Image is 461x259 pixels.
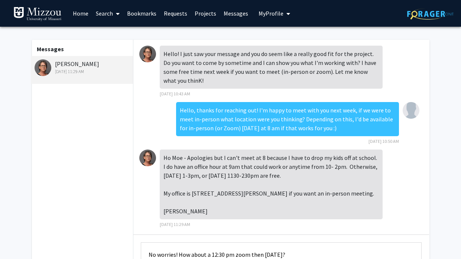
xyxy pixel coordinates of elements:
div: Ho Moe - Apologies but I can't meet at 8 because I have to drop my kids off at school. I do have ... [160,150,383,219]
img: Carolyn Orbann [35,59,51,76]
div: [PERSON_NAME] [35,59,132,75]
img: Moe Warren [403,102,419,119]
b: Messages [37,45,64,53]
a: Search [92,0,123,26]
img: University of Missouri Logo [13,7,62,22]
div: [DATE] 11:29 AM [35,68,132,75]
div: Hello! I just saw your message and you do seem like a really good fit for the project. Do you wan... [160,46,383,89]
img: Carolyn Orbann [139,46,156,62]
div: Hello, thanks for reaching out! I'm happy to meet with you next week, if we were to meet in-perso... [176,102,399,136]
a: Requests [160,0,191,26]
span: [DATE] 10:50 AM [369,138,399,144]
img: Carolyn Orbann [139,150,156,166]
span: [DATE] 10:43 AM [160,91,190,96]
img: ForagerOne Logo [407,8,454,20]
span: [DATE] 11:29 AM [160,222,190,227]
a: Bookmarks [123,0,160,26]
iframe: Chat [6,226,32,253]
a: Projects [191,0,220,26]
a: Messages [220,0,252,26]
span: My Profile [259,10,283,17]
a: Home [69,0,92,26]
